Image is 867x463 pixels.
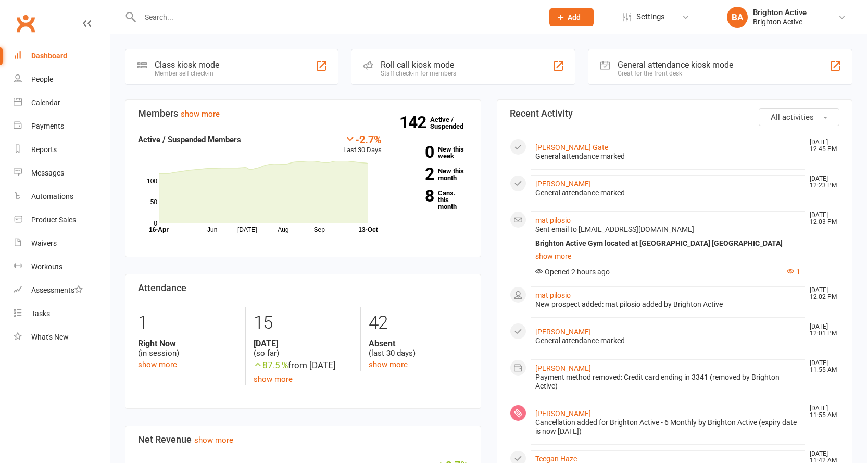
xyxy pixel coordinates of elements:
[254,339,353,358] div: (so far)
[535,364,591,372] a: [PERSON_NAME]
[535,249,801,264] a: show more
[254,360,288,370] span: 87.5 %
[397,190,468,210] a: 8Canx. this month
[343,133,382,156] div: Last 30 Days
[759,108,839,126] button: All activities
[618,60,733,70] div: General attendance kiosk mode
[381,60,456,70] div: Roll call kiosk mode
[535,336,801,345] div: General attendance marked
[568,13,581,21] span: Add
[535,189,801,197] div: General attendance marked
[535,143,608,152] a: [PERSON_NAME] Gate
[14,115,110,138] a: Payments
[14,255,110,279] a: Workouts
[137,10,536,24] input: Search...
[369,360,408,369] a: show more
[138,283,468,293] h3: Attendance
[31,333,69,341] div: What's New
[535,300,801,309] div: New prospect added: mat pilosio added by Brighton Active
[753,8,807,17] div: Brighton Active
[727,7,748,28] div: BA
[535,268,610,276] span: Opened 2 hours ago
[14,44,110,68] a: Dashboard
[14,185,110,208] a: Automations
[381,70,456,77] div: Staff check-in for members
[369,339,468,358] div: (last 30 days)
[343,133,382,145] div: -2.7%
[155,60,219,70] div: Class kiosk mode
[31,122,64,130] div: Payments
[138,339,237,348] strong: Right Now
[535,216,571,224] a: mat pilosio
[535,239,801,248] div: Brighton Active Gym located at [GEOGRAPHIC_DATA] [GEOGRAPHIC_DATA]
[771,112,814,122] span: All activities
[138,108,468,119] h3: Members
[138,360,177,369] a: show more
[805,139,839,153] time: [DATE] 12:45 PM
[805,360,839,373] time: [DATE] 11:55 AM
[535,225,694,233] span: Sent email to [EMAIL_ADDRESS][DOMAIN_NAME]
[14,279,110,302] a: Assessments
[397,188,434,204] strong: 8
[369,307,468,339] div: 42
[14,91,110,115] a: Calendar
[397,144,434,160] strong: 0
[181,109,220,119] a: show more
[805,405,839,419] time: [DATE] 11:55 AM
[31,262,62,271] div: Workouts
[399,115,430,130] strong: 142
[14,208,110,232] a: Product Sales
[254,358,353,372] div: from [DATE]
[14,232,110,255] a: Waivers
[138,434,468,445] h3: Net Revenue
[31,75,53,83] div: People
[14,302,110,326] a: Tasks
[549,8,594,26] button: Add
[138,135,241,144] strong: Active / Suspended Members
[14,68,110,91] a: People
[14,326,110,349] a: What's New
[535,455,577,463] a: Teegan Haze
[397,146,468,159] a: 0New this week
[535,409,591,418] a: [PERSON_NAME]
[31,169,64,177] div: Messages
[787,268,800,277] button: 1
[430,108,476,137] a: 142Active / Suspended
[194,435,233,445] a: show more
[14,161,110,185] a: Messages
[31,192,73,201] div: Automations
[138,339,237,358] div: (in session)
[535,291,571,299] a: mat pilosio
[535,328,591,336] a: [PERSON_NAME]
[12,10,39,36] a: Clubworx
[155,70,219,77] div: Member self check-in
[14,138,110,161] a: Reports
[535,152,801,161] div: General attendance marked
[535,373,801,391] div: Payment method removed: Credit card ending in 3341 (removed by Brighton Active)
[369,339,468,348] strong: Absent
[510,108,840,119] h3: Recent Activity
[805,323,839,337] time: [DATE] 12:01 PM
[31,309,50,318] div: Tasks
[138,307,237,339] div: 1
[397,166,434,182] strong: 2
[31,145,57,154] div: Reports
[31,98,60,107] div: Calendar
[31,52,67,60] div: Dashboard
[805,176,839,189] time: [DATE] 12:23 PM
[31,216,76,224] div: Product Sales
[31,239,57,247] div: Waivers
[535,180,591,188] a: [PERSON_NAME]
[254,339,353,348] strong: [DATE]
[254,374,293,384] a: show more
[636,5,665,29] span: Settings
[753,17,807,27] div: Brighton Active
[805,287,839,301] time: [DATE] 12:02 PM
[618,70,733,77] div: Great for the front desk
[397,168,468,181] a: 2New this month
[254,307,353,339] div: 15
[31,286,83,294] div: Assessments
[535,418,801,436] div: Cancellation added for Brighton Active - 6 Monthly by Brighton Active (expiry date is now [DATE])
[805,212,839,226] time: [DATE] 12:03 PM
